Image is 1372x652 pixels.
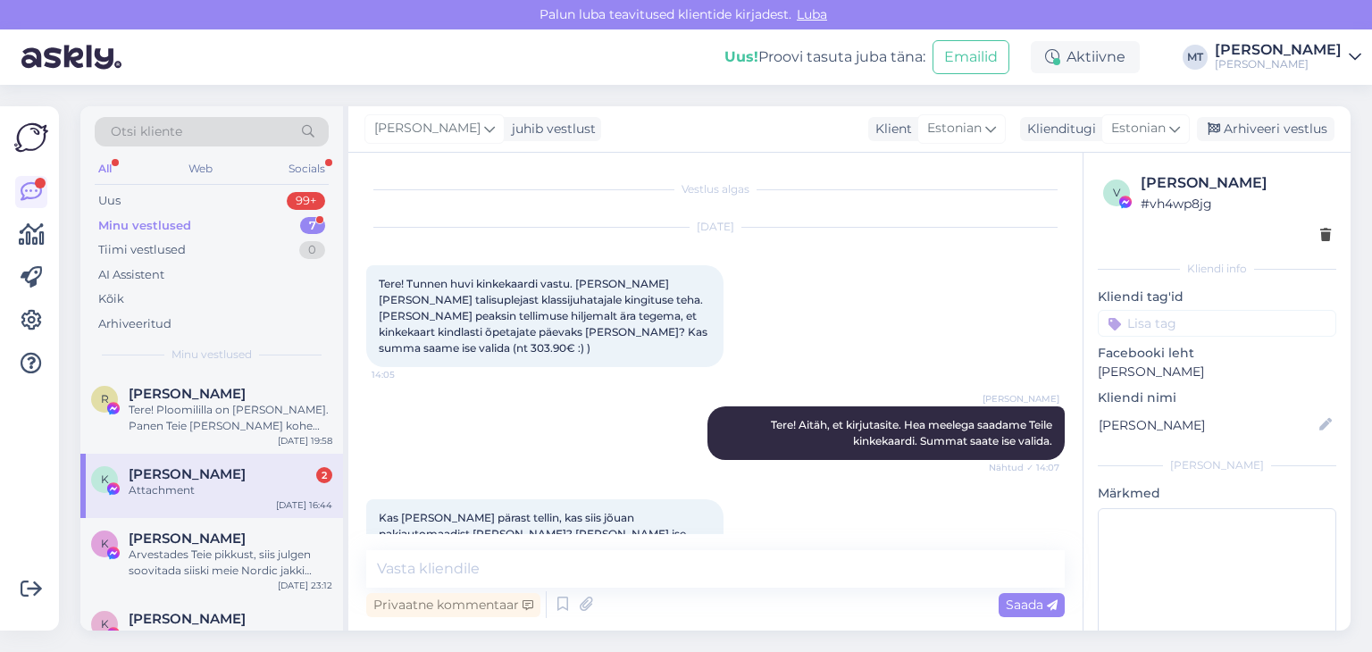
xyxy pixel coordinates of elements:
[1183,45,1208,70] div: MT
[129,466,246,482] span: Kadri Viirand
[129,627,332,643] div: Väga tore! Ootan Teid :)
[129,386,246,402] span: Ringo Voosalu
[299,241,325,259] div: 0
[1020,120,1096,138] div: Klienditugi
[1006,597,1058,613] span: Saada
[1098,389,1336,407] p: Kliendi nimi
[1141,172,1331,194] div: [PERSON_NAME]
[372,368,439,381] span: 14:05
[1098,363,1336,381] p: [PERSON_NAME]
[285,157,329,180] div: Socials
[379,511,689,556] span: Kas [PERSON_NAME] pärast tellin, kas siis jõuan pakiautomaadist [PERSON_NAME]? [PERSON_NAME] ise ...
[1111,119,1166,138] span: Estonian
[366,181,1065,197] div: Vestlus algas
[98,217,191,235] div: Minu vestlused
[276,498,332,512] div: [DATE] 16:44
[14,121,48,155] img: Askly Logo
[278,434,332,447] div: [DATE] 19:58
[771,418,1055,447] span: Tere! Aitäh, et kirjutasite. Hea meelega saadame Teile kinkekaardi. Summat saate ise valida.
[278,579,332,592] div: [DATE] 23:12
[989,461,1059,474] span: Nähtud ✓ 14:07
[983,392,1059,405] span: [PERSON_NAME]
[1099,415,1316,435] input: Lisa nimi
[300,217,325,235] div: 7
[1215,57,1342,71] div: [PERSON_NAME]
[366,219,1065,235] div: [DATE]
[1098,310,1336,337] input: Lisa tag
[287,192,325,210] div: 99+
[129,482,332,498] div: Attachment
[505,120,596,138] div: juhib vestlust
[98,192,121,210] div: Uus
[1098,457,1336,473] div: [PERSON_NAME]
[101,617,109,631] span: K
[171,347,252,363] span: Minu vestlused
[1113,186,1120,199] span: v
[129,611,246,627] span: Katrin Katrin
[316,467,332,483] div: 2
[98,290,124,308] div: Kõik
[1098,261,1336,277] div: Kliendi info
[1197,117,1334,141] div: Arhiveeri vestlus
[791,6,832,22] span: Luba
[1098,344,1336,363] p: Facebooki leht
[379,277,710,355] span: Tere! Tunnen huvi kinkekaardi vastu. [PERSON_NAME] [PERSON_NAME] talisuplejast klassijuhatajale k...
[101,537,109,550] span: K
[1031,41,1140,73] div: Aktiivne
[374,119,481,138] span: [PERSON_NAME]
[933,40,1009,74] button: Emailid
[98,315,171,333] div: Arhiveeritud
[1098,288,1336,306] p: Kliendi tag'id
[1215,43,1361,71] a: [PERSON_NAME][PERSON_NAME]
[724,46,925,68] div: Proovi tasuta juba täna:
[724,48,758,65] b: Uus!
[111,122,182,141] span: Otsi kliente
[129,547,332,579] div: Arvestades Teie pikkust, siis julgen soovitada siiski meie Nordic jakki suuruses XXS. S suurus on...
[95,157,115,180] div: All
[1141,194,1331,213] div: # vh4wp8jg
[927,119,982,138] span: Estonian
[101,392,109,405] span: R
[185,157,216,180] div: Web
[1215,43,1342,57] div: [PERSON_NAME]
[868,120,912,138] div: Klient
[1098,484,1336,503] p: Märkmed
[366,593,540,617] div: Privaatne kommentaar
[129,531,246,547] span: Kristel Goldšmidt
[98,266,164,284] div: AI Assistent
[101,472,109,486] span: K
[98,241,186,259] div: Tiimi vestlused
[129,402,332,434] div: Tere! Ploomililla on [PERSON_NAME]. Panen Teie [PERSON_NAME] kohe [PERSON_NAME]. Tervitustega, [P...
